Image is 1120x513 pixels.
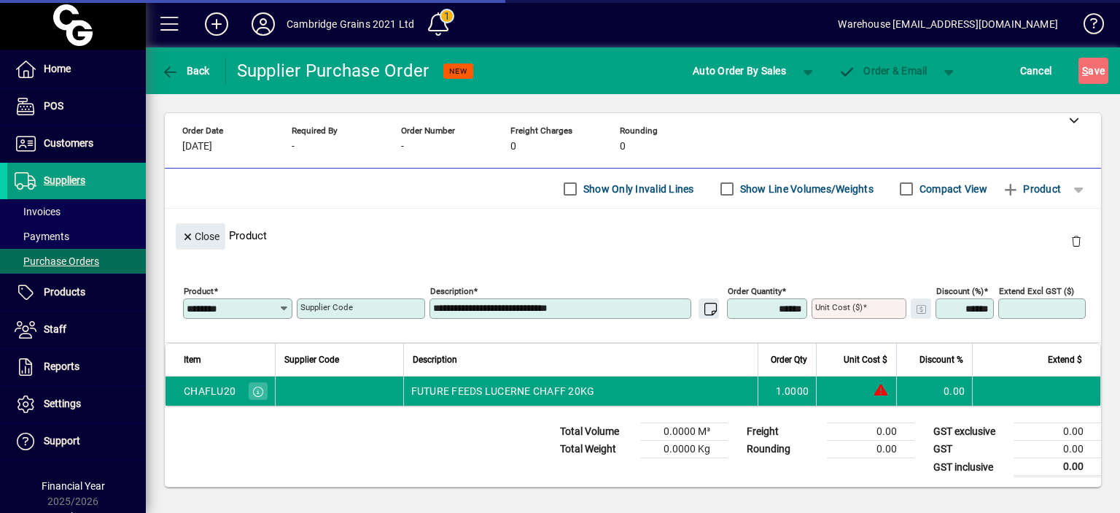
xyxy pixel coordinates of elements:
[182,141,212,153] span: [DATE]
[926,458,1014,477] td: GST inclusive
[926,441,1014,458] td: GST
[287,12,414,36] div: Cambridge Grains 2021 Ltd
[838,12,1058,36] div: Warehouse [EMAIL_ADDRESS][DOMAIN_NAME]
[620,141,626,153] span: 0
[926,423,1014,441] td: GST exclusive
[15,206,61,217] span: Invoices
[7,199,146,224] a: Invoices
[1078,58,1108,84] button: Save
[146,58,226,84] app-page-header-button: Back
[936,286,984,296] mat-label: Discount (%)
[827,423,914,441] td: 0.00
[510,141,516,153] span: 0
[184,352,201,368] span: Item
[1073,3,1102,50] a: Knowledge Base
[15,255,99,267] span: Purchase Orders
[449,66,467,76] span: NEW
[44,286,85,298] span: Products
[1014,458,1101,477] td: 0.00
[44,137,93,149] span: Customers
[430,286,473,296] mat-label: Description
[7,224,146,249] a: Payments
[640,423,728,441] td: 0.0000 M³
[919,352,963,368] span: Discount %
[553,441,640,458] td: Total Weight
[1014,441,1101,458] td: 0.00
[1016,58,1056,84] button: Cancel
[292,141,295,153] span: -
[44,323,66,335] span: Staff
[831,58,935,84] button: Order & Email
[737,182,874,196] label: Show Line Volumes/Weights
[7,88,146,125] a: POS
[413,352,457,368] span: Description
[1020,59,1052,82] span: Cancel
[1048,352,1082,368] span: Extend $
[176,223,225,250] button: Close
[182,225,219,249] span: Close
[580,182,694,196] label: Show Only Invalid Lines
[44,398,81,409] span: Settings
[1059,234,1094,247] app-page-header-button: Delete
[839,65,927,77] span: Order & Email
[15,231,69,242] span: Payments
[165,209,1101,262] div: Product
[42,480,105,492] span: Financial Year
[7,312,146,348] a: Staff
[44,435,80,447] span: Support
[7,274,146,311] a: Products
[44,100,63,112] span: POS
[411,384,595,398] span: FUTURE FEEDS LUCERNE CHAFF 20KG
[917,182,987,196] label: Compact View
[553,423,640,441] td: Total Volume
[237,59,429,82] div: Supplier Purchase Order
[172,229,229,242] app-page-header-button: Close
[815,302,863,312] mat-label: Unit Cost ($)
[728,286,782,296] mat-label: Order Quantity
[44,360,79,372] span: Reports
[1082,65,1088,77] span: S
[184,286,214,296] mat-label: Product
[161,65,210,77] span: Back
[44,63,71,74] span: Home
[1014,423,1101,441] td: 0.00
[184,384,236,398] div: CHAFLU20
[1059,223,1094,258] button: Delete
[896,377,972,406] td: 0.00
[1082,59,1105,82] span: ave
[7,51,146,88] a: Home
[7,386,146,423] a: Settings
[7,126,146,162] a: Customers
[44,174,85,186] span: Suppliers
[193,11,240,37] button: Add
[401,141,404,153] span: -
[7,249,146,274] a: Purchase Orders
[300,302,353,312] mat-label: Supplier Code
[758,377,816,406] td: 1.0000
[284,352,339,368] span: Supplier Code
[827,441,914,458] td: 0.00
[7,349,146,385] a: Reports
[999,286,1074,296] mat-label: Extend excl GST ($)
[771,352,807,368] span: Order Qty
[7,423,146,460] a: Support
[240,11,287,37] button: Profile
[844,352,887,368] span: Unit Cost $
[157,58,214,84] button: Back
[693,59,786,82] span: Auto Order By Sales
[685,58,793,84] button: Auto Order By Sales
[739,423,827,441] td: Freight
[739,441,827,458] td: Rounding
[640,441,728,458] td: 0.0000 Kg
